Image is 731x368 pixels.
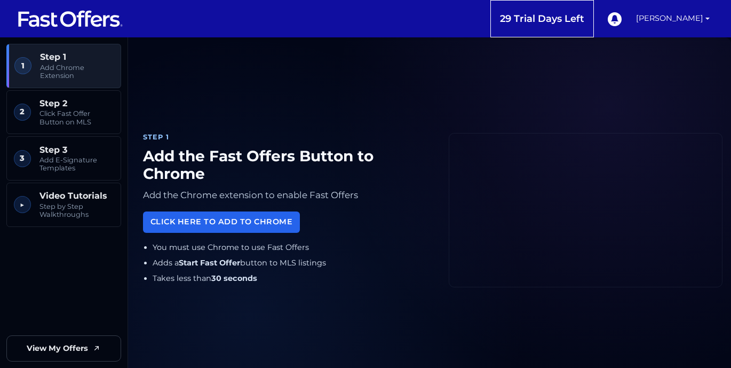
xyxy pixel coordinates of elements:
a: 3 Step 3 Add E-Signature Templates [6,136,121,181]
iframe: Fast Offers Chrome Extension [449,134,722,287]
span: ▶︎ [14,196,31,213]
div: Step 1 [143,132,432,143]
p: Add the Chrome extension to enable Fast Offers [143,187,432,203]
a: View My Offers [6,335,121,362]
li: You must use Chrome to use Fast Offers [153,241,432,254]
span: Step 3 [39,145,114,155]
a: 2 Step 2 Click Fast Offer Button on MLS [6,90,121,135]
span: 2 [14,104,31,121]
h1: Add the Fast Offers Button to Chrome [143,147,432,183]
strong: Start Fast Offer [179,258,240,268]
li: Takes less than [153,272,432,285]
span: 1 [14,57,31,74]
span: Click Fast Offer Button on MLS [39,109,114,126]
span: 3 [14,150,31,167]
span: Step by Step Walkthroughs [39,202,114,219]
a: Click Here to Add to Chrome [143,212,300,232]
span: Video Tutorials [39,191,114,201]
span: Step 2 [39,98,114,108]
span: View My Offers [27,342,88,355]
span: Add E-Signature Templates [39,156,114,173]
span: Add Chrome Extension [40,64,114,80]
a: 29 Trial Days Left [491,7,593,31]
span: Step 1 [40,52,114,62]
a: 1 Step 1 Add Chrome Extension [6,44,121,88]
li: Adds a button to MLS listings [153,257,432,269]
a: ▶︎ Video Tutorials Step by Step Walkthroughs [6,183,121,227]
strong: 30 seconds [211,273,257,283]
